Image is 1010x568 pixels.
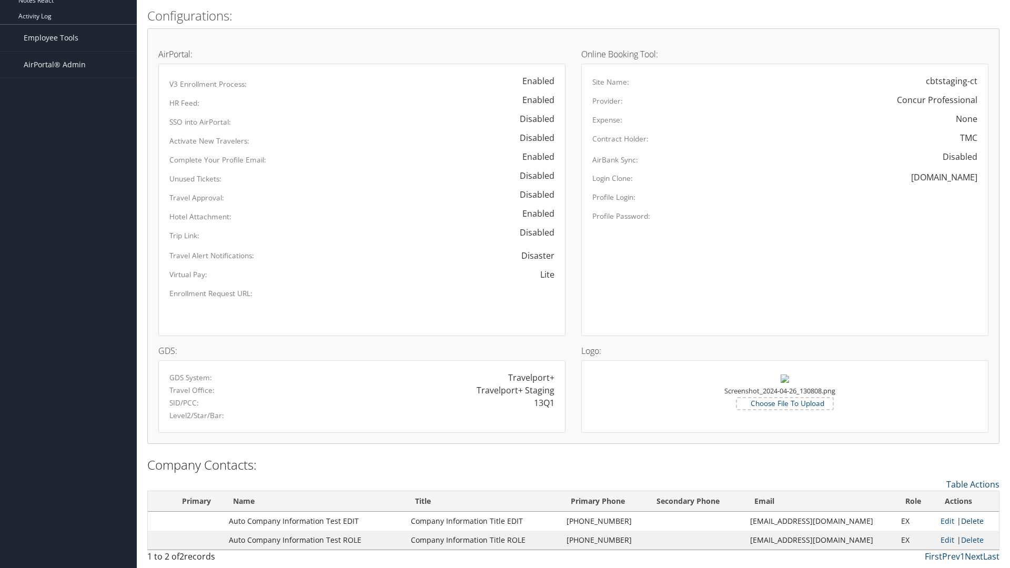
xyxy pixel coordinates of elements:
th: Role [896,491,935,512]
label: Level2/Star/Bar: [169,410,224,421]
td: | [935,512,999,531]
a: Edit [941,516,954,526]
div: Enabled [512,150,554,163]
h4: AirPortal: [158,50,565,58]
label: Choose File To Upload [737,398,833,409]
div: cbtstaging-ct [926,75,977,87]
td: Auto Company Information Test EDIT [224,512,406,531]
div: [DOMAIN_NAME] [911,171,977,184]
img: Screenshot_2024-04-26_130808.png [781,374,789,383]
span: 2 [179,551,184,562]
label: HR Feed: [169,98,199,108]
td: Auto Company Information Test ROLE [224,531,406,550]
h4: Online Booking Tool: [581,50,988,58]
th: Primary Phone [561,491,647,512]
label: Provider: [592,96,623,106]
span: Disaster [511,245,554,267]
label: Site Name: [592,77,629,87]
div: Disabled [932,150,977,163]
h4: Logo: [581,347,988,355]
h4: GDS: [158,347,565,355]
td: Company Information Title ROLE [406,531,561,550]
div: Concur Professional [897,94,977,106]
label: Profile Password: [592,211,650,221]
td: [EMAIL_ADDRESS][DOMAIN_NAME] [745,531,896,550]
th: Secondary Phone [647,491,745,512]
label: Travel Approval: [169,192,224,203]
div: 13Q1 [534,397,554,409]
a: Table Actions [946,479,999,490]
td: EX [896,512,935,531]
td: EX [896,531,935,550]
div: Disabled [509,169,554,182]
label: Travel Alert Notifications: [169,250,254,261]
small: Screenshot_2024-04-26_130808.png [724,386,835,406]
label: Complete Your Profile Email: [169,155,266,165]
div: 1 to 2 of records [147,550,349,568]
h2: Configurations: [147,7,999,25]
div: Disabled [509,131,554,144]
label: SID/PCC: [169,398,199,408]
th: Actions [935,491,999,512]
a: Next [965,551,983,562]
th: Name [224,491,406,512]
label: Contract Holder: [592,134,649,144]
th: Primary [169,491,224,512]
th: Email [745,491,896,512]
label: GDS System: [169,372,212,383]
div: Disabled [509,113,554,125]
label: Trip Link: [169,230,199,241]
div: Travelport+ [508,371,554,384]
div: Disabled [509,226,554,239]
label: Login Clone: [592,173,633,184]
td: Company Information Title EDIT [406,512,561,531]
div: TMC [960,131,977,144]
label: SSO into AirPortal: [169,117,231,127]
label: Profile Login: [592,192,635,202]
td: | [935,531,999,550]
td: [EMAIL_ADDRESS][DOMAIN_NAME] [745,512,896,531]
td: [PHONE_NUMBER] [561,512,647,531]
label: Travel Office: [169,385,215,395]
span: Employee Tools [24,25,78,51]
div: Enabled [512,207,554,220]
div: Disabled [509,188,554,201]
a: Delete [961,516,984,526]
td: [PHONE_NUMBER] [561,531,647,550]
div: Enabled [512,94,554,106]
h2: Company Contacts: [147,456,999,474]
div: Enabled [512,75,554,87]
label: Expense: [592,115,622,125]
a: Last [983,551,999,562]
label: AirBank Sync: [592,155,638,165]
a: Prev [942,551,960,562]
label: Enrollment Request URL: [169,288,252,299]
label: Activate New Travelers: [169,136,249,146]
label: Hotel Attachment: [169,211,231,222]
div: Lite [540,268,554,281]
label: Virtual Pay: [169,269,207,280]
div: None [956,113,977,125]
span: AirPortal® Admin [24,52,86,78]
label: V3 Enrollment Process: [169,79,247,89]
th: Title [406,491,561,512]
a: First [925,551,942,562]
div: Travelport+ Staging [477,384,554,397]
a: Delete [961,535,984,545]
label: Unused Tickets: [169,174,221,184]
a: 1 [960,551,965,562]
a: Edit [941,535,954,545]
